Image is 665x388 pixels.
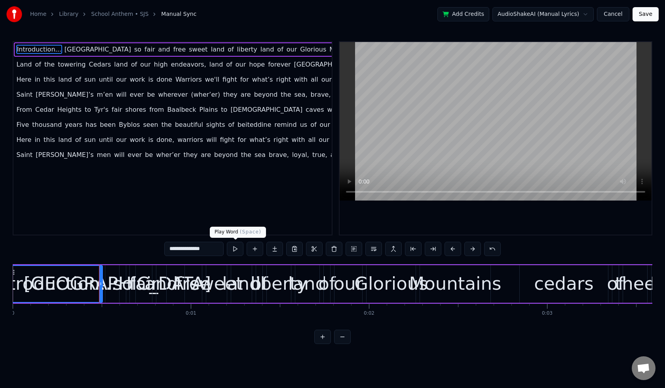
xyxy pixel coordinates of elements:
span: of [130,60,138,69]
span: beyond [213,150,239,159]
span: fight [222,75,238,84]
span: of [227,45,234,54]
span: Here [15,135,32,144]
span: loyal, [291,150,310,159]
span: Here [15,75,32,84]
span: Five [15,120,30,129]
span: men [96,150,112,159]
span: land [209,60,224,69]
span: for [239,75,250,84]
div: Glorious [354,270,427,297]
span: of [74,135,82,144]
span: beyond [253,90,279,99]
span: of [228,120,235,129]
span: with [293,75,308,84]
span: done [156,75,173,84]
div: 0:02 [364,310,374,317]
span: the [280,90,292,99]
span: endeavors, [170,60,207,69]
span: land [57,135,73,144]
span: sea, [294,90,308,99]
span: be [144,150,154,159]
span: our [115,135,127,144]
span: liberty [236,45,258,54]
span: towering [57,60,86,69]
span: sweet [188,45,208,54]
span: the [240,150,252,159]
span: right [273,135,289,144]
span: is [147,135,154,144]
span: high [153,60,169,69]
span: [PERSON_NAME]’s [35,90,94,99]
span: we'll [204,75,220,84]
span: of [310,120,317,129]
span: been [99,120,116,129]
span: Plains [198,105,218,114]
div: so [112,270,133,297]
span: fair [111,105,123,114]
div: I [650,270,655,297]
a: Home [30,10,46,18]
div: land [288,270,327,297]
span: Mountains [329,45,363,54]
button: Add Credits [437,7,489,21]
div: 0:03 [542,310,553,317]
span: beiteddine [237,120,272,129]
span: of [74,75,82,84]
span: (wher’er) [190,90,221,99]
span: to [220,105,228,114]
span: with [291,135,306,144]
span: brave, [310,90,332,99]
span: of [34,60,42,69]
span: ever [127,150,143,159]
span: Manual Sync [161,10,196,18]
span: our [235,60,247,69]
span: what [327,105,344,114]
span: Glorious [299,45,327,54]
span: sea [254,150,266,159]
img: youka [6,6,22,22]
span: beautiful [174,120,204,129]
span: what’s [249,135,271,144]
span: the [44,60,55,69]
div: fair [129,270,158,297]
span: are [200,150,212,159]
span: all [308,135,317,144]
span: Byblos [118,120,141,129]
span: is [147,75,154,84]
span: years [64,120,83,129]
span: work [129,135,146,144]
span: Heights [57,105,82,114]
span: hope [248,60,266,69]
nav: breadcrumb [30,10,196,18]
span: done, [156,135,175,144]
span: Cedars [88,60,112,69]
span: what’s [251,75,274,84]
span: [PERSON_NAME]’s [35,150,94,159]
span: will [115,90,127,99]
span: wher’er [155,150,181,159]
span: all [310,75,319,84]
span: Cedar [34,105,55,114]
span: land [260,45,275,54]
span: true, [312,150,328,159]
span: seen [142,120,159,129]
span: thousand [31,120,63,129]
span: free [173,45,187,54]
div: of [607,270,624,297]
span: and [330,150,343,159]
span: from [148,105,165,114]
span: shores [124,105,147,114]
button: Save [633,7,659,21]
div: Play Word [210,227,266,238]
button: Cancel [597,7,629,21]
span: fight [219,135,236,144]
span: Introduction... [16,45,62,54]
span: they [183,150,199,159]
span: warriors [177,135,204,144]
span: to [84,105,92,114]
span: are [240,90,252,99]
span: [GEOGRAPHIC_DATA], [293,60,363,69]
div: sweet [190,270,243,297]
span: m’en [96,90,114,99]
